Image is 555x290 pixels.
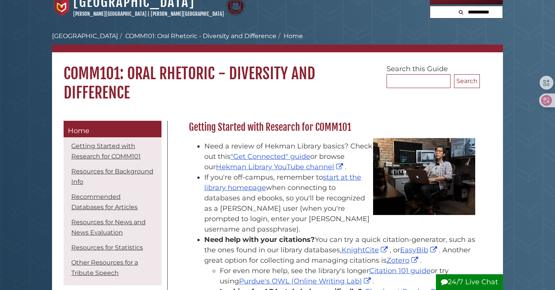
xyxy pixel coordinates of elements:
[400,246,439,254] a: EasyBib
[64,121,161,138] a: Home
[216,163,345,171] a: Hekman Library YouTube channel
[185,121,480,133] h2: Getting Started with Research for COMM101
[151,11,224,17] a: [PERSON_NAME][GEOGRAPHIC_DATA]
[71,142,141,160] a: Getting Started with Research for COMM101
[52,52,503,102] h1: COMM101: Oral Rhetoric - Diversity and Difference
[204,173,361,192] a: start at the library homepage
[454,74,480,88] button: Search
[239,277,373,285] a: Purdue's OWL (Online Writing Lab)
[71,244,143,251] a: Resources for Statistics
[52,32,118,40] a: [GEOGRAPHIC_DATA]
[204,141,476,172] li: Need a review of Hekman Library basics? Check out this or browse our .
[52,32,503,52] nav: breadcrumb
[230,152,310,161] a: "Get Connected" guide
[220,266,476,287] li: For even more help, see the library's longer or try using .
[71,168,153,185] a: Resources for Background Info
[68,127,89,135] span: Home
[204,172,476,235] li: If you're off-campus, remember to when connecting to databases and ebooks, so you'll be recognize...
[369,267,431,275] a: Citation 101 guide
[459,10,463,15] i: Search
[387,256,420,265] a: Zotero
[276,32,303,41] li: Home
[73,11,146,17] a: [PERSON_NAME][GEOGRAPHIC_DATA]
[125,32,276,40] a: COMM101: Oral Rhetoric - Diversity and Difference
[456,6,466,17] button: Search
[341,246,390,254] a: KnightCite
[71,218,146,236] a: Resources for News and News Evaluation
[148,11,150,17] span: |
[436,274,503,290] button: 24/7 Live Chat
[71,259,138,277] a: Other Resources for a Tribute Speech
[204,235,315,244] strong: Need help with your citations?
[71,193,138,211] a: Recommended Databases for Articles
